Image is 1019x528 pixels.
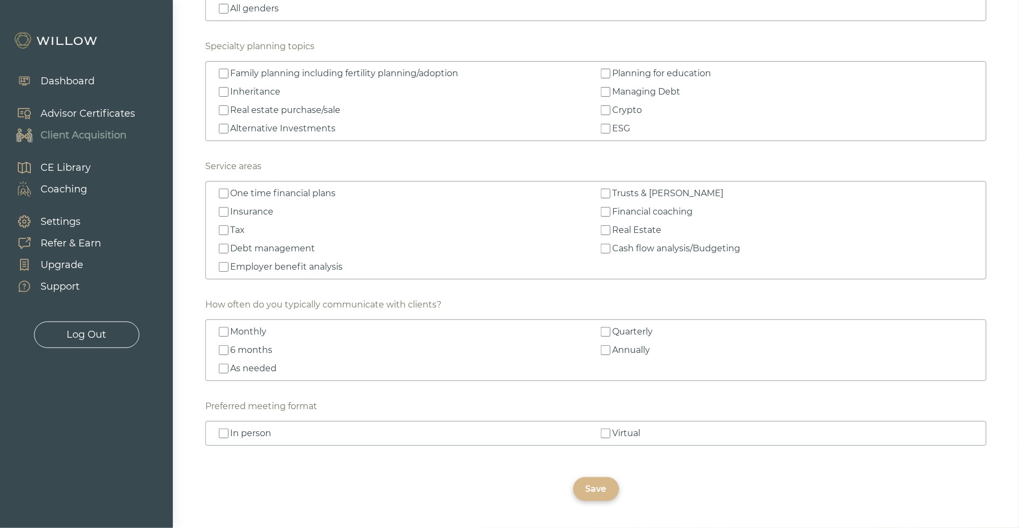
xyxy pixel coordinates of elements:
[41,74,95,89] div: Dashboard
[230,2,279,15] div: All genders
[219,124,229,133] input: Alternative Investments
[230,205,273,218] div: Insurance
[41,279,79,294] div: Support
[230,224,245,237] div: Tax
[5,211,101,232] a: Settings
[230,187,336,200] div: One time financial plans
[5,232,101,254] a: Refer & Earn
[219,189,229,198] input: One time financial plans
[41,161,91,175] div: CE Library
[219,87,229,97] input: Inheritance
[41,236,101,251] div: Refer & Earn
[612,344,650,357] div: Annually
[41,215,81,229] div: Settings
[601,105,611,115] input: Crypto
[612,85,680,98] div: Managing Debt
[230,85,280,98] div: Inheritance
[230,362,277,375] div: As needed
[612,427,640,440] div: Virtual
[5,103,135,124] a: Advisor Certificates
[5,124,135,146] a: Client Acquisition
[612,325,653,338] div: Quarterly
[601,327,611,337] input: Quarterly
[612,122,630,135] div: ESG
[601,189,611,198] input: Trusts & [PERSON_NAME]
[14,32,100,49] img: Willow
[219,364,229,373] input: As needed
[219,69,229,78] input: Family planning including fertility planning/adoption
[67,328,106,342] div: Log Out
[612,224,661,237] div: Real Estate
[5,254,101,276] a: Upgrade
[601,207,611,217] input: Financial coaching
[601,225,611,235] input: Real Estate
[205,298,441,311] div: How often do you typically communicate with clients?
[601,244,611,253] input: Cash flow analysis/Budgeting
[5,178,91,200] a: Coaching
[586,483,607,496] div: Save
[612,67,711,80] div: Planning for education
[41,258,83,272] div: Upgrade
[5,70,95,92] a: Dashboard
[601,87,611,97] input: Managing Debt
[230,67,458,80] div: Family planning including fertility planning/adoption
[219,207,229,217] input: Insurance
[219,429,229,438] input: In person
[601,429,611,438] input: Virtual
[230,104,340,117] div: Real estate purchase/sale
[230,122,336,135] div: Alternative Investments
[219,225,229,235] input: Tax
[601,345,611,355] input: Annually
[205,40,314,53] div: Specialty planning topics
[5,157,91,178] a: CE Library
[219,4,229,14] input: All genders
[612,242,740,255] div: Cash flow analysis/Budgeting
[230,260,343,273] div: Employer benefit analysis
[601,124,611,133] input: ESG
[601,69,611,78] input: Planning for education
[219,105,229,115] input: Real estate purchase/sale
[219,262,229,272] input: Employer benefit analysis
[219,244,229,253] input: Debt management
[230,242,315,255] div: Debt management
[41,106,135,121] div: Advisor Certificates
[230,344,272,357] div: 6 months
[219,327,229,337] input: Monthly
[612,104,642,117] div: Crypto
[41,182,87,197] div: Coaching
[205,400,317,413] div: Preferred meeting format
[230,427,271,440] div: In person
[219,345,229,355] input: 6 months
[230,325,266,338] div: Monthly
[573,477,619,501] button: Save
[612,187,723,200] div: Trusts & [PERSON_NAME]
[41,128,126,143] div: Client Acquisition
[205,160,262,173] div: Service areas
[612,205,693,218] div: Financial coaching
